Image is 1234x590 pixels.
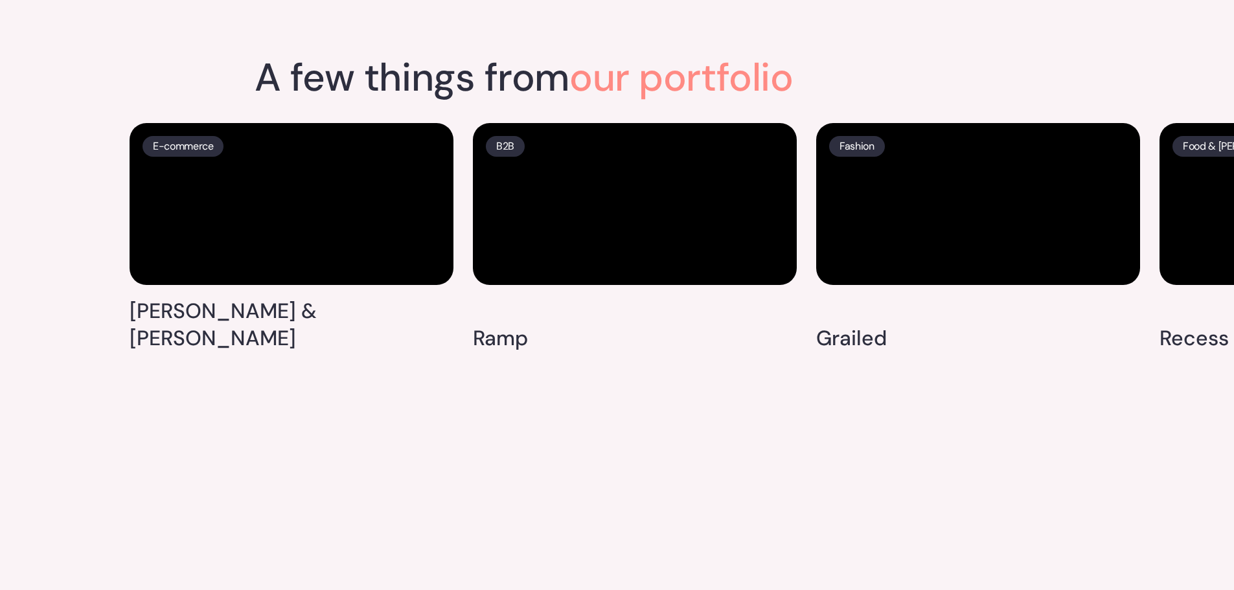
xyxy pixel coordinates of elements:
[255,58,794,97] h2: A few things from
[473,325,528,352] h4: Ramp
[816,325,887,352] h4: Grailed
[496,137,514,155] p: B2B
[153,137,213,155] p: E-commerce
[1160,325,1229,352] h4: Recess
[840,137,874,155] p: Fashion
[130,298,453,352] h4: [PERSON_NAME] & [PERSON_NAME]
[569,52,793,103] span: our portfolio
